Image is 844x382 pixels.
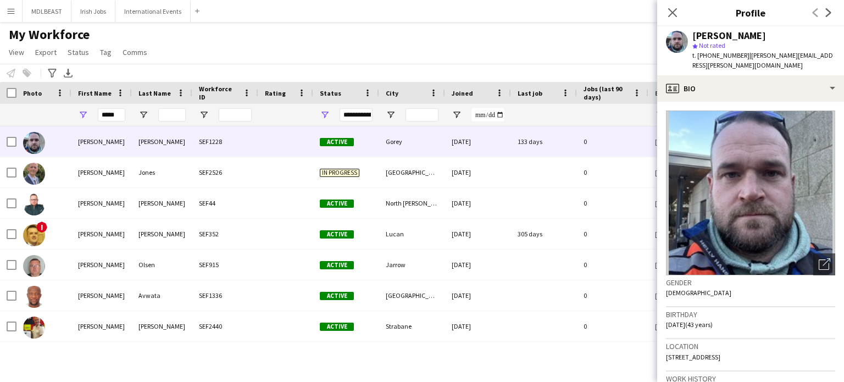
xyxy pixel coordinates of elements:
span: Status [68,47,89,57]
span: [STREET_ADDRESS] [666,353,720,361]
span: Photo [23,89,42,97]
span: Active [320,323,354,331]
div: [PERSON_NAME] [132,219,192,249]
span: Active [320,292,354,300]
div: 0 [577,219,648,249]
span: Email [655,89,673,97]
div: [DATE] [445,250,511,280]
div: [PERSON_NAME] [71,188,132,218]
div: [PERSON_NAME] [692,31,766,41]
span: Active [320,261,354,269]
span: Not rated [699,41,725,49]
div: SEF2526 [192,157,258,187]
span: My Workforce [9,26,90,43]
a: Comms [118,45,152,59]
span: Jobs (last 90 days) [584,85,629,101]
div: [PERSON_NAME] [71,250,132,280]
button: Open Filter Menu [655,110,665,120]
span: | [PERSON_NAME][EMAIL_ADDRESS][PERSON_NAME][DOMAIN_NAME] [692,51,833,69]
div: [PERSON_NAME] [71,219,132,249]
img: Peter Valencia Avwata [23,286,45,308]
h3: Gender [666,278,835,287]
div: SEF352 [192,219,258,249]
div: 133 days [511,126,577,157]
span: View [9,47,24,57]
div: [PERSON_NAME] [71,126,132,157]
h3: Location [666,341,835,351]
a: Status [63,45,93,59]
span: Rating [265,89,286,97]
h3: Profile [657,5,844,20]
input: City Filter Input [406,108,438,121]
div: 0 [577,311,648,341]
a: Export [31,45,61,59]
button: Open Filter Menu [320,110,330,120]
span: Status [320,89,341,97]
div: [GEOGRAPHIC_DATA] [379,157,445,187]
div: SEF44 [192,188,258,218]
input: Last Name Filter Input [158,108,186,121]
div: [PERSON_NAME] [132,126,192,157]
span: Active [320,200,354,208]
button: MDLBEAST [23,1,71,22]
span: ! [36,222,47,232]
img: Peter Cooney [23,132,45,154]
div: Strabane [379,311,445,341]
button: International Events [115,1,191,22]
button: Open Filter Menu [138,110,148,120]
div: 0 [577,280,648,311]
div: [PERSON_NAME] [132,188,192,218]
img: Peter Jones [23,163,45,185]
span: Active [320,230,354,239]
div: 0 [577,188,648,218]
img: Peter Ward [23,317,45,339]
span: In progress [320,169,359,177]
img: Peter Martin [23,193,45,215]
div: [DATE] [445,219,511,249]
span: [DEMOGRAPHIC_DATA] [666,289,731,297]
input: Workforce ID Filter Input [219,108,252,121]
h3: Birthday [666,309,835,319]
button: Open Filter Menu [199,110,209,120]
div: [PERSON_NAME] [71,311,132,341]
a: View [4,45,29,59]
div: SEF1228 [192,126,258,157]
input: First Name Filter Input [98,108,125,121]
div: Olsen [132,250,192,280]
div: SEF2440 [192,311,258,341]
div: SEF1336 [192,280,258,311]
span: Tag [100,47,112,57]
div: [PERSON_NAME] [71,157,132,187]
img: Crew avatar or photo [666,110,835,275]
div: 305 days [511,219,577,249]
span: Workforce ID [199,85,238,101]
span: Last Name [138,89,171,97]
span: City [386,89,398,97]
div: Lucan [379,219,445,249]
button: Open Filter Menu [386,110,396,120]
button: Irish Jobs [71,1,115,22]
button: Open Filter Menu [452,110,462,120]
span: Last job [518,89,542,97]
div: 0 [577,126,648,157]
span: Joined [452,89,473,97]
div: North [PERSON_NAME] [379,188,445,218]
span: Active [320,138,354,146]
img: Peter O Kearney [23,224,45,246]
div: Jones [132,157,192,187]
span: First Name [78,89,112,97]
div: Jarrow [379,250,445,280]
span: Comms [123,47,147,57]
input: Joined Filter Input [471,108,504,121]
div: [DATE] [445,188,511,218]
div: Avwata [132,280,192,311]
span: t. [PHONE_NUMBER] [692,51,749,59]
div: [DATE] [445,311,511,341]
div: [DATE] [445,157,511,187]
app-action-btn: Export XLSX [62,67,75,80]
div: 0 [577,250,648,280]
div: Gorey [379,126,445,157]
app-action-btn: Advanced filters [46,67,59,80]
div: [DATE] [445,280,511,311]
img: Peter Olsen [23,255,45,277]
